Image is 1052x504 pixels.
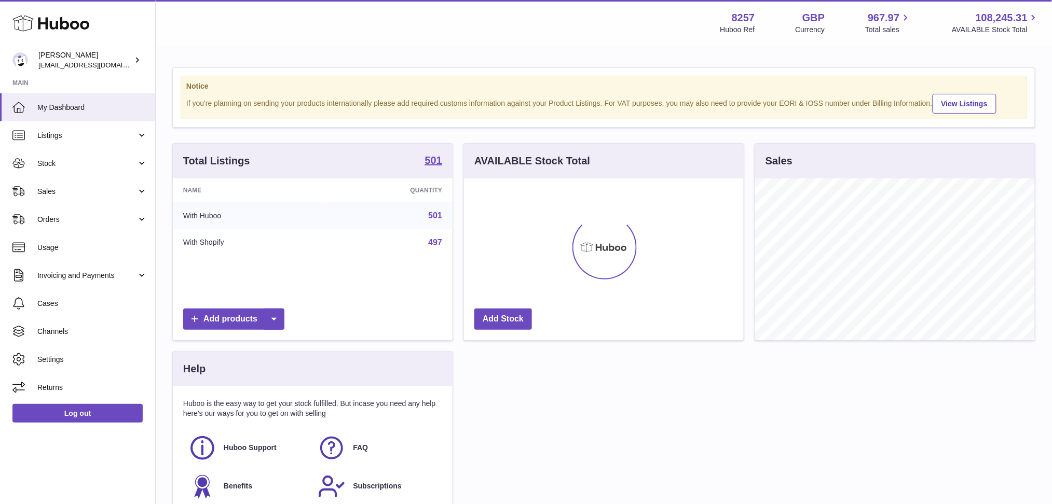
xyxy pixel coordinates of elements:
[12,404,143,423] a: Log out
[224,481,252,491] span: Benefits
[353,481,401,491] span: Subscriptions
[976,11,1028,25] span: 108,245.31
[37,271,136,281] span: Invoicing and Payments
[952,25,1040,35] span: AVAILABLE Stock Total
[173,202,324,229] td: With Huboo
[425,155,442,165] strong: 501
[318,434,436,462] a: FAQ
[183,154,250,168] h3: Total Listings
[38,61,153,69] span: [EMAIL_ADDRESS][DOMAIN_NAME]
[318,472,436,500] a: Subscriptions
[224,443,277,453] span: Huboo Support
[188,434,307,462] a: Huboo Support
[38,50,132,70] div: [PERSON_NAME]
[186,92,1021,114] div: If you're planning on sending your products internationally please add required customs informati...
[428,211,442,220] a: 501
[183,309,284,330] a: Add products
[324,178,453,202] th: Quantity
[37,215,136,225] span: Orders
[186,81,1021,91] strong: Notice
[720,25,755,35] div: Huboo Ref
[428,238,442,247] a: 497
[183,399,442,418] p: Huboo is the easy way to get your stock fulfilled. But incase you need any help here's our ways f...
[474,309,532,330] a: Add Stock
[802,11,825,25] strong: GBP
[865,11,911,35] a: 967.97 Total sales
[425,155,442,167] a: 501
[173,178,324,202] th: Name
[933,94,996,114] a: View Listings
[474,154,590,168] h3: AVAILABLE Stock Total
[37,131,136,141] span: Listings
[37,243,147,253] span: Usage
[865,25,911,35] span: Total sales
[37,187,136,197] span: Sales
[353,443,368,453] span: FAQ
[188,472,307,500] a: Benefits
[37,103,147,113] span: My Dashboard
[173,229,324,256] td: With Shopify
[732,11,755,25] strong: 8257
[796,25,825,35] div: Currency
[183,362,206,376] h3: Help
[868,11,899,25] span: 967.97
[37,327,147,337] span: Channels
[37,383,147,393] span: Returns
[952,11,1040,35] a: 108,245.31 AVAILABLE Stock Total
[37,355,147,365] span: Settings
[766,154,793,168] h3: Sales
[37,299,147,309] span: Cases
[12,52,28,68] img: don@skinsgolf.com
[37,159,136,169] span: Stock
